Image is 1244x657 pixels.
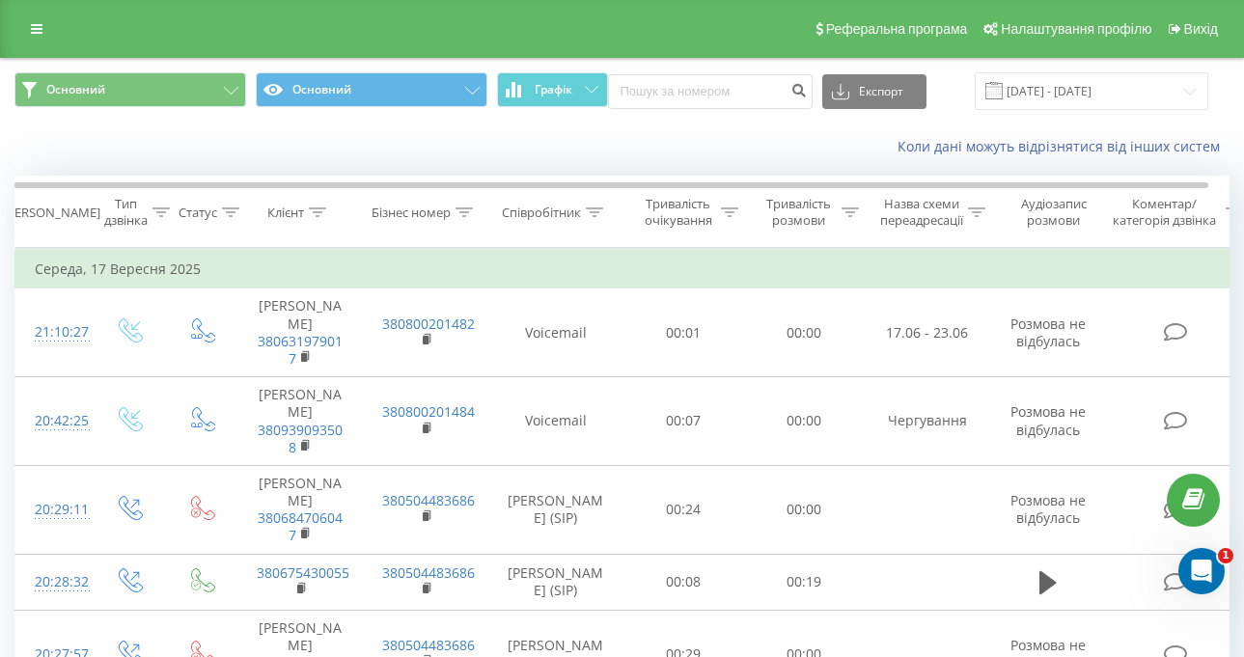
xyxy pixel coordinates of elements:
td: 00:00 [744,288,865,377]
td: 00:24 [623,465,744,554]
div: Статус [179,205,217,221]
div: Коментар/категорія дзвінка [1108,196,1221,229]
input: Пошук за номером [608,74,813,109]
span: Графік [535,83,572,96]
td: 00:08 [623,554,744,610]
div: 20:42:25 [35,402,73,440]
button: Графік [497,72,608,107]
span: Вихід [1184,21,1218,37]
td: [PERSON_NAME] (SIP) [488,465,623,554]
div: Тривалість розмови [760,196,837,229]
td: Voicemail [488,288,623,377]
td: [PERSON_NAME] [237,377,363,466]
span: 1 [1218,548,1233,563]
div: Назва схеми переадресації [880,196,963,229]
iframe: Intercom live chat [1178,548,1225,594]
a: Коли дані можуть відрізнятися вiд інших систем [898,137,1230,155]
div: [PERSON_NAME] [3,205,100,221]
div: Співробітник [502,205,581,221]
a: 380684706047 [258,508,343,544]
td: 00:07 [623,377,744,466]
span: Налаштування профілю [1001,21,1151,37]
a: 380504483686 [382,563,475,582]
div: 20:28:32 [35,563,73,601]
a: 380504483686 [382,491,475,509]
a: 380631979017 [258,332,343,368]
button: Основний [14,72,246,107]
div: 20:29:11 [35,491,73,529]
td: [PERSON_NAME] [237,288,363,377]
div: Тривалість очікування [640,196,716,229]
div: Тип дзвінка [104,196,148,229]
td: [PERSON_NAME] (SIP) [488,554,623,610]
span: Реферальна програма [826,21,968,37]
a: 380504483686 [382,636,475,654]
a: 380939093508 [258,421,343,456]
td: Чергування [865,377,990,466]
td: 00:01 [623,288,744,377]
span: Розмова не відбулась [1010,491,1086,527]
a: 380675430055 [257,563,349,582]
a: 380800201482 [382,315,475,333]
td: 00:00 [744,377,865,466]
div: Бізнес номер [372,205,451,221]
td: 17.06 - 23.06 [865,288,990,377]
button: Експорт [822,74,926,109]
td: Voicemail [488,377,623,466]
button: Основний [256,72,487,107]
td: [PERSON_NAME] [237,465,363,554]
span: Розмова не відбулась [1010,315,1086,350]
a: 380800201484 [382,402,475,421]
div: Аудіозапис розмови [1007,196,1100,229]
td: 00:00 [744,465,865,554]
div: Клієнт [267,205,304,221]
span: Основний [46,82,105,97]
div: 21:10:27 [35,314,73,351]
td: 00:19 [744,554,865,610]
span: Розмова не відбулась [1010,402,1086,438]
